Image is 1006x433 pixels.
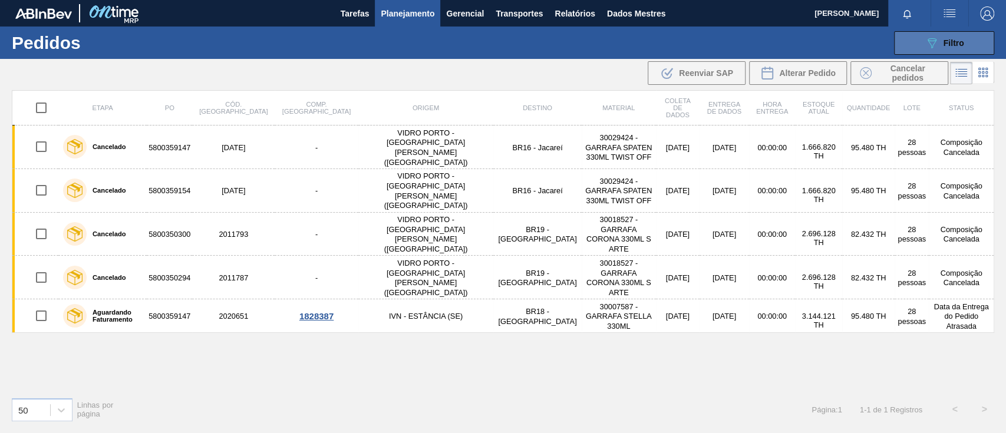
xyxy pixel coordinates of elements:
font: BR16 - Jacareí [512,143,562,152]
font: Filtro [944,38,964,48]
font: 82.432 TH [851,273,886,282]
font: Status [949,104,974,111]
font: VIDRO PORTO - [GEOGRAPHIC_DATA][PERSON_NAME] ([GEOGRAPHIC_DATA]) [384,171,468,210]
font: 30029424 - GARRAFA SPATEN 330ML TWIST OFF [585,133,652,161]
font: - [864,405,866,414]
font: BR16 - Jacareí [512,186,562,195]
font: 00:00:00 [757,312,787,320]
font: 95.480 TH [851,312,886,320]
img: Sair [980,6,994,21]
font: [DATE] [666,230,690,239]
font: Cancelado [93,143,126,150]
font: Quantidade [847,104,890,111]
font: - [315,143,318,152]
font: 28 pessoas [898,181,926,200]
font: 2.696.128 TH [802,229,836,247]
font: 82.432 TH [851,230,886,239]
font: Reenviar SAP [679,68,733,78]
font: 5800350300 [149,230,190,239]
font: Data da Entrega do Pedido Atrasada [934,302,988,330]
font: Registros [890,405,922,414]
font: VIDRO PORTO - [GEOGRAPHIC_DATA][PERSON_NAME] ([GEOGRAPHIC_DATA]) [384,259,468,297]
div: Visão em Lista [950,62,972,84]
font: [DATE] [222,143,245,152]
font: [DATE] [666,273,690,282]
font: 95.480 TH [851,143,886,152]
font: 2.696.128 TH [802,273,836,290]
font: Material [602,104,635,111]
font: Destino [523,104,552,111]
font: Estoque atual [803,101,835,115]
font: 5800359154 [149,186,190,195]
font: : [836,405,838,414]
a: Cancelado58003502942011787-VIDRO PORTO - [GEOGRAPHIC_DATA][PERSON_NAME] ([GEOGRAPHIC_DATA])BR19 -... [12,256,994,299]
font: 1828387 [299,311,334,321]
font: - [315,186,318,195]
font: 5800359147 [149,312,190,320]
font: [DATE] [713,230,736,239]
font: BR18 - [GEOGRAPHIC_DATA] [498,307,576,326]
font: 1.666.820 TH [802,143,836,160]
font: BR19 - [GEOGRAPHIC_DATA] [498,269,576,287]
font: 1.666.820 TH [802,186,836,204]
button: Filtro [894,31,994,55]
font: 00:00:00 [757,230,787,239]
button: Cancelar pedidos [850,61,948,85]
font: Cancelado [93,230,126,237]
font: 00:00:00 [757,273,787,282]
font: Etapa [93,104,113,111]
font: Composição Cancelada [940,181,982,200]
font: 28 pessoas [898,307,926,326]
a: Cancelado5800359147[DATE]-VIDRO PORTO - [GEOGRAPHIC_DATA][PERSON_NAME] ([GEOGRAPHIC_DATA])BR16 - ... [12,125,994,169]
button: Notificações [888,5,926,22]
font: VIDRO PORTO - [GEOGRAPHIC_DATA][PERSON_NAME] ([GEOGRAPHIC_DATA]) [384,128,468,167]
font: 00:00:00 [757,143,787,152]
font: Aguardando Faturamento [93,309,133,323]
font: Cód. [GEOGRAPHIC_DATA] [199,101,268,115]
font: Cancelado [93,187,126,194]
font: Lote [903,104,920,111]
a: Aguardando Faturamento58003591472020651IVN - ESTÂNCIA (SE)BR18 - [GEOGRAPHIC_DATA]30007587 - GARR... [12,299,994,333]
font: [DATE] [222,186,245,195]
font: [DATE] [666,186,690,195]
font: Composição Cancelada [940,225,982,244]
font: Dados Mestres [607,9,666,18]
font: > [981,404,987,414]
font: Hora Entrega [756,101,788,115]
font: IVN - ESTÂNCIA (SE) [389,312,463,320]
font: 1 [860,405,864,414]
font: 3.144.121 TH [802,312,836,329]
font: [DATE] [666,143,690,152]
div: Reenviar SAP [648,61,746,85]
font: [DATE] [713,143,736,152]
font: [DATE] [713,312,736,320]
font: 1 [883,405,888,414]
font: Origem [413,104,439,111]
font: 30018527 - GARRAFA CORONA 330ML S ARTE [586,259,651,297]
font: Composição Cancelada [940,138,982,157]
font: de [873,405,881,414]
font: 00:00:00 [757,186,787,195]
font: 30018527 - GARRAFA CORONA 330ML S ARTE [586,215,651,253]
a: Cancelado58003503002011793-VIDRO PORTO - [GEOGRAPHIC_DATA][PERSON_NAME] ([GEOGRAPHIC_DATA])BR19 -... [12,212,994,256]
font: Página [812,405,835,414]
font: 1 [837,405,842,414]
font: Cancelar pedidos [890,64,925,82]
font: Comp. [GEOGRAPHIC_DATA] [282,101,351,115]
font: BR19 - [GEOGRAPHIC_DATA] [498,225,576,244]
font: 95.480 TH [851,186,886,195]
font: 28 pessoas [898,138,926,157]
div: Cancelar Pedidos em Massa [850,61,948,85]
font: - [315,273,318,282]
font: Pedidos [12,33,81,52]
font: Transportes [496,9,543,18]
font: 2020651 [219,312,248,320]
font: [DATE] [666,312,690,320]
font: [DATE] [713,273,736,282]
font: 30007587 - GARRAFA STELLA 330ML [586,302,652,330]
font: Gerencial [446,9,484,18]
font: 28 pessoas [898,269,926,287]
div: Alterar Pedido [749,61,847,85]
